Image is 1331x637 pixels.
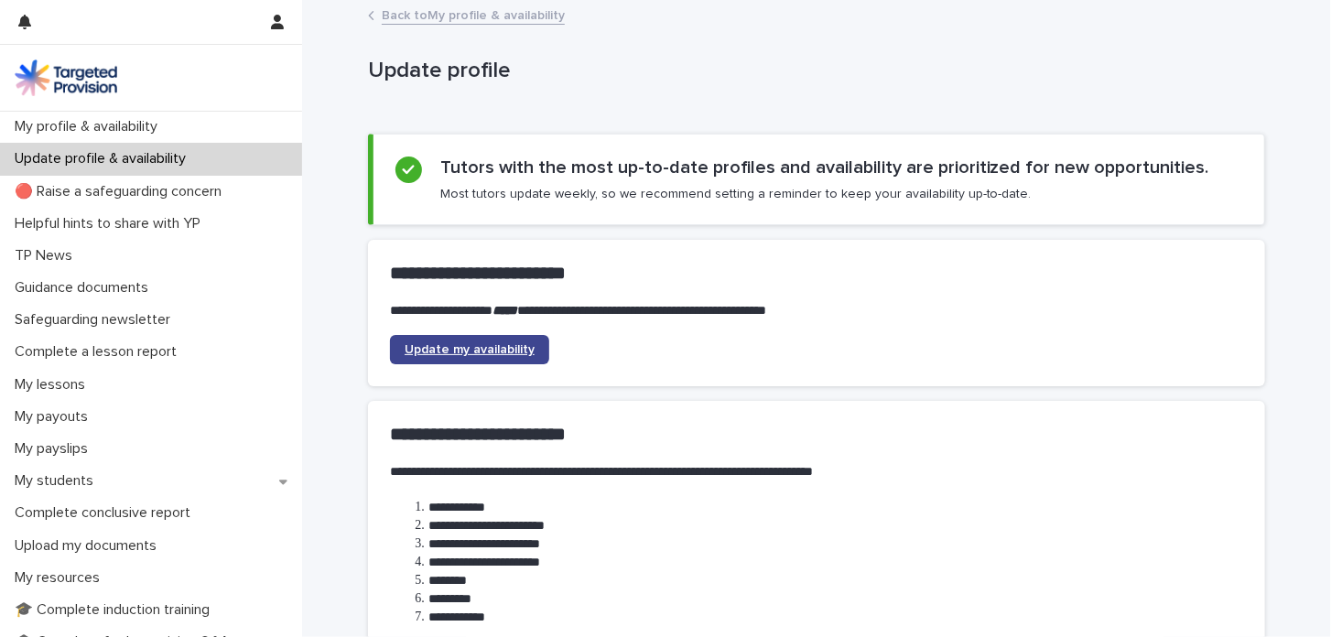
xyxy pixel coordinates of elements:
[440,186,1032,202] p: Most tutors update weekly, so we recommend setting a reminder to keep your availability up-to-date.
[390,335,549,364] a: Update my availability
[7,247,87,265] p: TP News
[7,215,215,232] p: Helpful hints to share with YP
[7,537,171,555] p: Upload my documents
[15,59,117,96] img: M5nRWzHhSzIhMunXDL62
[440,157,1209,178] h2: Tutors with the most up-to-date profiles and availability are prioritized for new opportunities.
[7,472,108,490] p: My students
[7,569,114,587] p: My resources
[7,183,236,200] p: 🔴 Raise a safeguarding concern
[7,504,205,522] p: Complete conclusive report
[7,440,103,458] p: My payslips
[368,58,1258,84] p: Update profile
[7,279,163,297] p: Guidance documents
[405,343,535,356] span: Update my availability
[7,118,172,135] p: My profile & availability
[7,311,185,329] p: Safeguarding newsletter
[7,408,103,426] p: My payouts
[7,376,100,394] p: My lessons
[7,601,224,619] p: 🎓 Complete induction training
[7,343,191,361] p: Complete a lesson report
[382,4,565,25] a: Back toMy profile & availability
[7,150,200,167] p: Update profile & availability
